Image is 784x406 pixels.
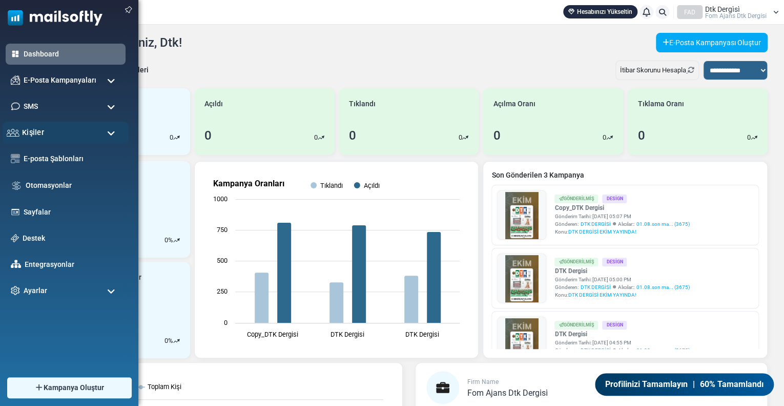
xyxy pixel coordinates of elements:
[203,170,470,350] svg: Kampanya Oranları
[170,132,173,143] p: 0
[637,99,684,109] span: Tıklama Oranı
[603,132,606,143] p: 0
[580,220,610,228] span: DTK DERGİSİ
[677,5,703,19] div: FAD
[700,378,764,391] span: 60% Tamamlandı
[11,75,20,85] img: campaigns-icon.png
[554,276,689,283] div: Gönderim Tarihi: [DATE] 05:00 PM
[602,321,627,330] div: Design
[24,153,120,164] a: E-posta Şablonları
[602,195,627,203] div: Design
[677,5,779,19] a: FAD Dtk Dergi̇si̇ Fom Ajans Dtk Dergi̇si̇
[637,126,645,145] div: 0
[23,233,120,244] a: Destek
[493,99,535,109] span: Açılma Oranı
[467,389,548,397] a: Fom Ajans Dtk Dergi̇si̇
[24,285,47,296] span: Ayarlar
[467,378,499,385] span: Firm Name
[554,228,689,236] div: Konu:
[554,195,598,203] div: Gönderilmiş
[24,207,120,218] a: Sayfalar
[11,234,19,242] img: support-icon.svg
[11,102,20,111] img: sms-icon.png
[580,283,610,291] span: DTK DERGİSİ
[44,382,104,393] span: Kampanya Oluştur
[405,331,439,338] text: DTK Dergisi
[204,126,212,145] div: 0
[491,170,759,181] a: Son Gönderilen 3 Kampanya
[568,229,636,235] span: DTK DERGİSİ EKİM YAYINDA!
[705,13,767,19] span: Fom Ajans Dtk Dergi̇si̇
[217,287,228,295] text: 250
[602,258,627,266] div: Design
[636,220,689,228] a: 01.08.son ma... (3675)
[467,388,548,398] span: Fom Ajans Dtk Dergi̇si̇
[11,180,22,191] img: workflow.svg
[247,331,298,338] text: Copy_DTK Dergisi
[554,220,689,228] div: Gönderen: Alıcılar::
[554,212,689,220] div: Gönderim Tarihi: [DATE] 05:07 PM
[25,259,120,270] a: Entegrasyonlar
[349,99,376,109] span: Tıklandı
[11,49,20,59] img: dashboard-icon-active.svg
[363,182,379,189] text: Açıldı
[554,339,689,346] div: Gönderim Tarihi: [DATE] 04:55 PM
[24,75,96,86] span: E-Posta Kampanyaları
[656,33,768,52] a: E-Posta Kampanyası Oluştur
[554,283,689,291] div: Gönderen: Alıcılar::
[213,179,284,188] text: Kampanya Oranları
[26,180,120,191] a: Otomasyonlar
[580,346,610,354] span: DTK DERGİSİ
[314,132,318,143] p: 0
[164,336,168,346] p: 0
[24,49,120,60] a: Dashboard
[686,66,694,74] a: Refresh Stats
[568,292,636,298] span: DTK DERGİSİ EKİM YAYINDA!
[11,207,20,217] img: landing_pages.svg
[705,6,740,13] span: Dtk Dergi̇si̇
[224,319,228,326] text: 0
[331,331,364,338] text: DTK Dergisi
[605,378,688,391] span: Profilinizi Tamamlayın
[554,291,689,299] div: Konu:
[213,195,228,203] text: 1000
[458,132,462,143] p: 0
[594,373,774,396] a: Profilinizi Tamamlayın | 60% Tamamlandı
[11,154,20,163] img: email-templates-icon.svg
[693,378,695,391] span: |
[636,346,689,354] a: 01.08.son ma... (3675)
[493,126,500,145] div: 0
[636,283,689,291] a: 01.08.son ma... (3675)
[554,321,598,330] div: Gönderilmiş
[554,330,689,339] a: DTK Dergisi
[164,336,180,346] div: %
[563,5,637,18] a: Hesabınızı Yükseltin
[24,101,38,112] span: SMS
[554,266,689,276] a: DTK Dergisi
[204,99,223,109] span: Açıldı
[747,132,751,143] p: 0
[217,226,228,234] text: 750
[615,61,699,80] div: İtibar Skorunu Hesapla
[217,257,228,264] text: 500
[164,235,180,245] div: %
[349,126,356,145] div: 0
[554,258,598,266] div: Gönderilmiş
[164,235,168,245] p: 0
[7,129,19,137] img: contacts-icon.svg
[554,346,689,354] div: Gönderen: Alıcılar::
[554,203,689,212] a: Copy_DTK Dergisi
[11,286,20,295] img: settings-icon.svg
[22,127,44,138] span: Kişiler
[148,383,181,391] text: Toplam Kişi
[320,182,343,189] text: Tıklandı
